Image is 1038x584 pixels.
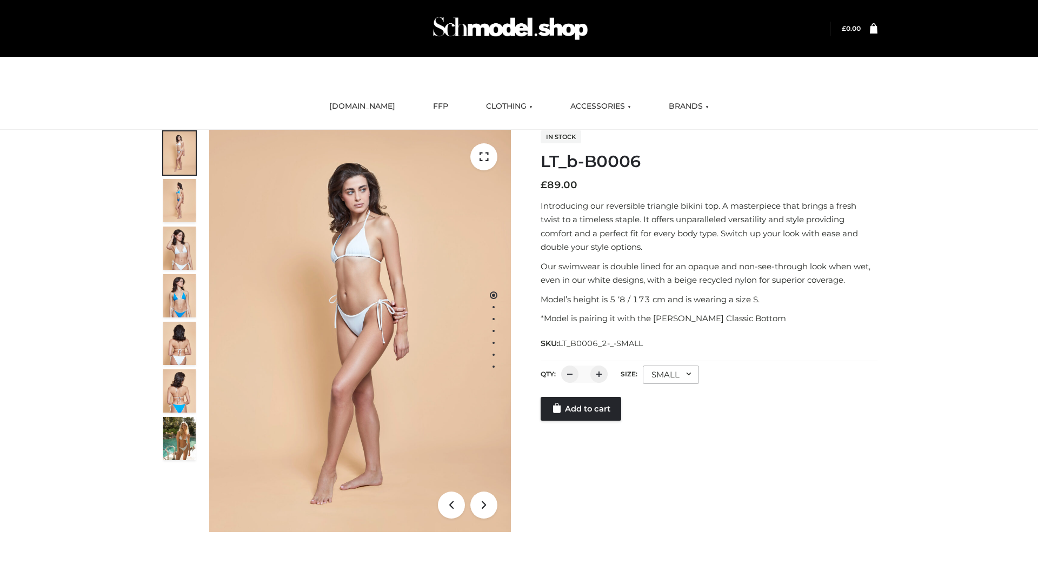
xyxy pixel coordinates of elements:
label: QTY: [541,370,556,378]
a: FFP [425,95,456,118]
bdi: 0.00 [842,24,861,32]
span: LT_B0006_2-_-SMALL [558,339,643,348]
span: SKU: [541,337,644,350]
p: Our swimwear is double lined for an opaque and non-see-through look when wet, even in our white d... [541,260,877,287]
p: Model’s height is 5 ‘8 / 173 cm and is wearing a size S. [541,293,877,307]
label: Size: [621,370,637,378]
a: BRANDS [661,95,717,118]
a: Add to cart [541,397,621,421]
img: ArielClassicBikiniTop_CloudNine_AzureSky_OW114ECO_8-scaled.jpg [163,369,196,413]
p: *Model is pairing it with the [PERSON_NAME] Classic Bottom [541,311,877,326]
img: Schmodel Admin 964 [429,7,591,50]
a: £0.00 [842,24,861,32]
img: ArielClassicBikiniTop_CloudNine_AzureSky_OW114ECO_2-scaled.jpg [163,179,196,222]
span: £ [842,24,846,32]
img: ArielClassicBikiniTop_CloudNine_AzureSky_OW114ECO_3-scaled.jpg [163,227,196,270]
img: ArielClassicBikiniTop_CloudNine_AzureSky_OW114ECO_7-scaled.jpg [163,322,196,365]
img: ArielClassicBikiniTop_CloudNine_AzureSky_OW114ECO_1-scaled.jpg [163,131,196,175]
span: In stock [541,130,581,143]
bdi: 89.00 [541,179,577,191]
p: Introducing our reversible triangle bikini top. A masterpiece that brings a fresh twist to a time... [541,199,877,254]
a: CLOTHING [478,95,541,118]
img: ArielClassicBikiniTop_CloudNine_AzureSky_OW114ECO_4-scaled.jpg [163,274,196,317]
span: £ [541,179,547,191]
a: [DOMAIN_NAME] [321,95,403,118]
h1: LT_b-B0006 [541,152,877,171]
a: ACCESSORIES [562,95,639,118]
div: SMALL [643,366,699,384]
img: Arieltop_CloudNine_AzureSky2.jpg [163,417,196,460]
img: ArielClassicBikiniTop_CloudNine_AzureSky_OW114ECO_1 [209,130,511,532]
